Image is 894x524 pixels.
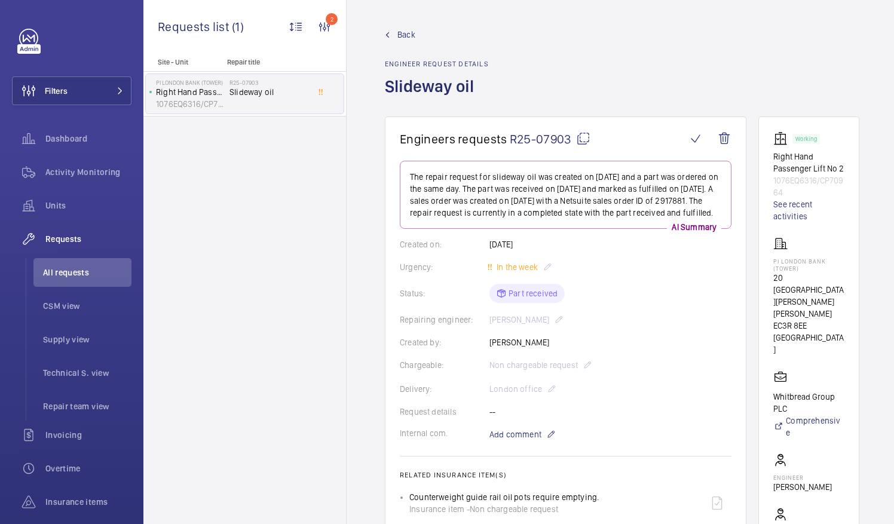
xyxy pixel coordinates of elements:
span: Insurance items [45,496,131,508]
p: Repair title [227,58,306,66]
span: Requests list [158,19,232,34]
span: Dashboard [45,133,131,145]
span: R25-07903 [510,131,590,146]
p: 20 [GEOGRAPHIC_DATA][PERSON_NAME][PERSON_NAME] [773,272,844,320]
img: elevator.svg [773,131,792,146]
button: Filters [12,76,131,105]
p: PI London Bank (Tower) [156,79,225,86]
span: Filters [45,85,68,97]
span: Slideway oil [229,86,308,98]
span: Requests [45,233,131,245]
h2: R25-07903 [229,79,308,86]
p: Working [795,137,817,141]
span: All requests [43,266,131,278]
h2: Engineer request details [385,60,489,68]
span: Invoicing [45,429,131,441]
span: Activity Monitoring [45,166,131,178]
span: Add comment [489,428,541,440]
span: Repair team view [43,400,131,412]
a: See recent activities [773,198,844,222]
span: Units [45,200,131,212]
p: The repair request for slideway oil was created on [DATE] and a part was ordered on the same day.... [410,171,721,219]
a: Comprehensive [773,415,844,439]
span: Overtime [45,462,131,474]
p: [PERSON_NAME] [773,481,832,493]
p: Right Hand Passenger Lift No 2 [156,86,225,98]
p: Site - Unit [143,58,222,66]
span: Insurance item - [409,503,470,515]
p: Engineer [773,474,832,481]
h1: Slideway oil [385,75,489,117]
span: Supply view [43,333,131,345]
p: Right Hand Passenger Lift No 2 [773,151,844,174]
span: Back [397,29,415,41]
span: Engineers requests [400,131,507,146]
p: AI Summary [667,221,721,233]
p: 1076EQ6316/CP70964 [773,174,844,198]
span: Technical S. view [43,367,131,379]
p: EC3R 8EE [GEOGRAPHIC_DATA] [773,320,844,356]
p: Whitbread Group PLC [773,391,844,415]
span: CSM view [43,300,131,312]
h2: Related insurance item(s) [400,471,731,479]
span: Non chargeable request [470,503,558,515]
p: PI London Bank (Tower) [773,258,844,272]
p: 1076EQ6316/CP70964 [156,98,225,110]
